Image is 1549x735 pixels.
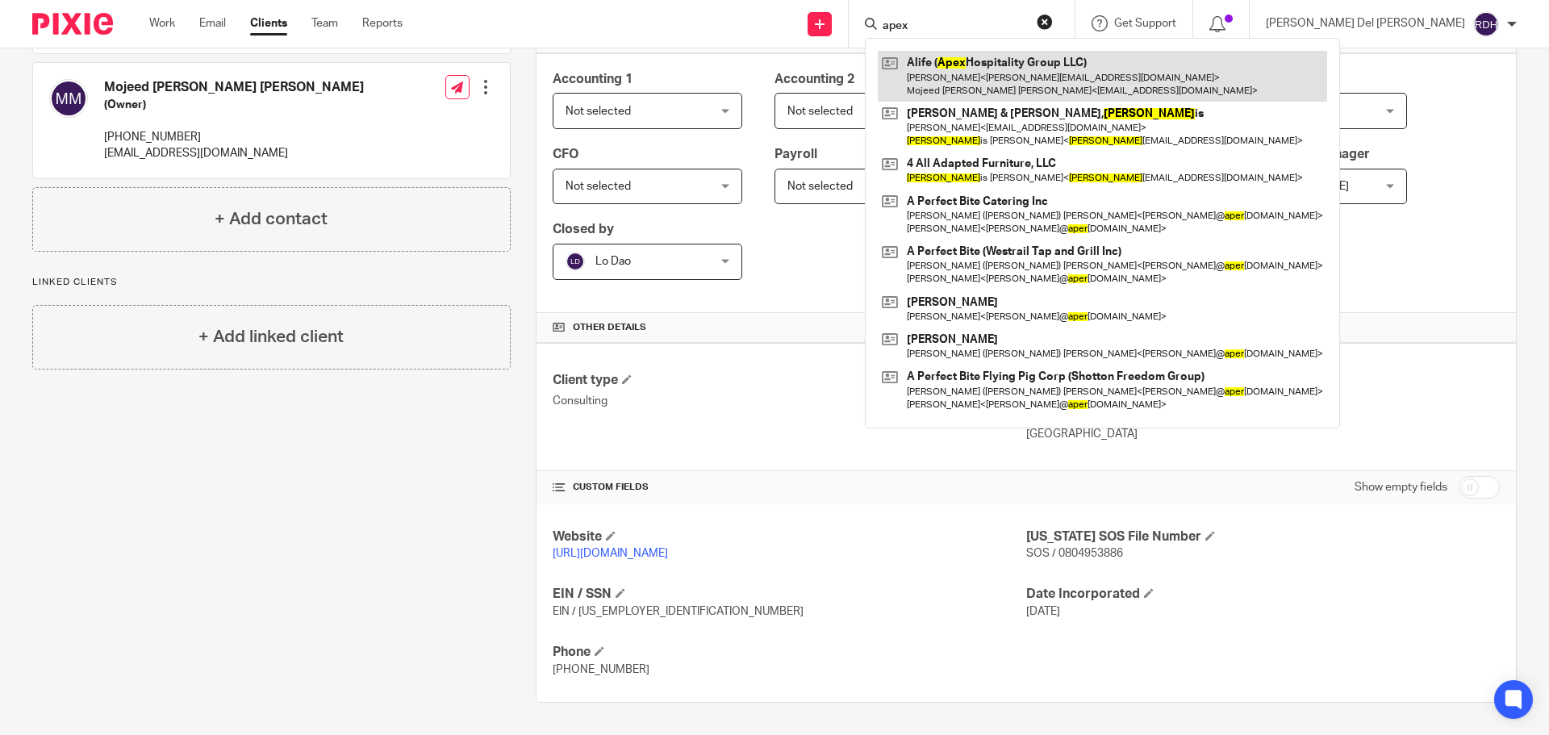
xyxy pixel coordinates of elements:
h4: + Add contact [215,207,328,232]
p: [EMAIL_ADDRESS][DOMAIN_NAME] [104,145,364,161]
span: [DATE] [1026,606,1060,617]
button: Clear [1037,14,1053,30]
h4: CUSTOM FIELDS [553,481,1026,494]
a: [URL][DOMAIN_NAME] [553,548,668,559]
h4: Client type [553,372,1026,389]
span: Not selected [787,106,853,117]
span: Closed by [553,223,614,236]
p: [PERSON_NAME] Del [PERSON_NAME] [1266,15,1465,31]
span: Accounting 1 [553,73,633,86]
span: Other details [573,321,646,334]
h4: Website [553,528,1026,545]
span: Accounting 2 [774,73,854,86]
span: Payroll [774,148,817,161]
h4: [US_STATE] SOS File Number [1026,528,1500,545]
h4: EIN / SSN [553,586,1026,603]
a: Work [149,15,175,31]
img: svg%3E [1473,11,1499,37]
span: Get Support [1114,18,1176,29]
p: [GEOGRAPHIC_DATA] [1026,426,1500,442]
span: Not selected [566,181,631,192]
span: SOS / 0804953886 [1026,548,1123,559]
input: Search [881,19,1026,34]
a: Team [311,15,338,31]
span: Not selected [787,181,853,192]
img: svg%3E [566,252,585,271]
p: [PHONE_NUMBER] [104,129,364,145]
h5: (Owner) [104,97,364,113]
label: Show empty fields [1355,479,1447,495]
a: Clients [250,15,287,31]
p: Linked clients [32,276,511,289]
span: Lo Dao [595,256,631,267]
h4: Mojeed [PERSON_NAME] [PERSON_NAME] [104,79,364,96]
img: svg%3E [49,79,88,118]
img: Pixie [32,13,113,35]
span: Not selected [566,106,631,117]
p: Consulting [553,393,1026,409]
span: EIN / [US_EMPLOYER_IDENTIFICATION_NUMBER] [553,606,804,617]
h4: Date Incorporated [1026,586,1500,603]
a: Reports [362,15,403,31]
a: Email [199,15,226,31]
span: CFO [553,148,578,161]
span: [PHONE_NUMBER] [553,664,649,675]
h4: + Add linked client [198,324,344,349]
h4: Phone [553,644,1026,661]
